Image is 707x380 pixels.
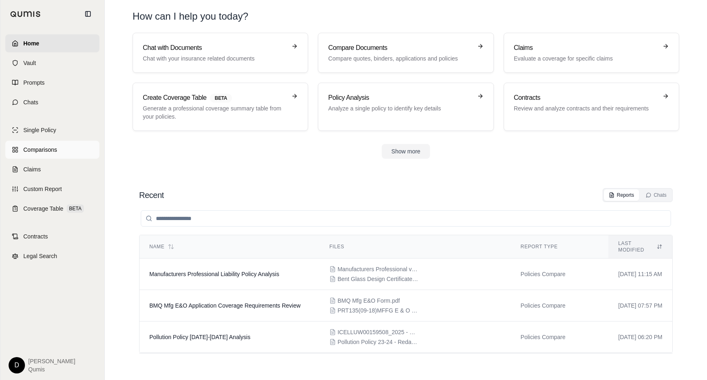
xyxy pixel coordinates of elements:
span: Bent Glass Design Certificate.PDF [338,275,419,283]
div: Reports [609,192,634,198]
div: Name [149,243,310,250]
a: ContractsReview and analyze contracts and their requirements [504,83,679,131]
span: Manufacturers Professional Liability Policy Analysis [149,271,279,277]
span: BMQ Mfg E&O Form.pdf [338,297,400,305]
p: Compare quotes, binders, applications and policies [328,54,472,63]
span: Single Policy [23,126,56,134]
a: Policy AnalysisAnalyze a single policy to identify key details [318,83,493,131]
h3: Claims [514,43,657,53]
span: BETA [210,94,232,103]
span: Coverage Table [23,205,63,213]
a: Custom Report [5,180,99,198]
a: Vault [5,54,99,72]
a: Prompts [5,74,99,92]
a: Legal Search [5,247,99,265]
th: Files [320,235,511,259]
span: BETA [67,205,84,213]
span: ICELLUW00159508_2025 - Redacted.pdf [338,328,419,336]
td: [DATE] 06:20 PM [608,322,672,353]
p: Generate a professional coverage summary table from your policies. [143,104,286,121]
button: Chats [641,189,671,201]
a: Claims [5,160,99,178]
span: Pollution Policy 23-24 - Redacted.pdf [338,338,419,346]
span: Comparisons [23,146,57,154]
span: Custom Report [23,185,62,193]
td: [DATE] 11:15 AM [608,259,672,290]
div: D [9,357,25,373]
span: Qumis [28,365,75,373]
h2: Recent [139,189,164,201]
span: Contracts [23,232,48,241]
span: Chats [23,98,38,106]
a: Chat with DocumentsChat with your insurance related documents [133,33,308,73]
div: Chats [646,192,666,198]
td: [DATE] 07:57 PM [608,290,672,322]
h3: Create Coverage Table [143,93,286,103]
span: BMQ Mfg E&O Application Coverage Requirements Review [149,302,301,309]
h3: Chat with Documents [143,43,286,53]
td: Policies Compare [511,322,608,353]
div: Last modified [618,240,662,253]
a: Home [5,34,99,52]
h3: Contracts [514,93,657,103]
p: Review and analyze contracts and their requirements [514,104,657,112]
a: Create Coverage TableBETAGenerate a professional coverage summary table from your policies. [133,83,308,131]
a: Compare DocumentsCompare quotes, binders, applications and policies [318,33,493,73]
a: Coverage TableBETA [5,200,99,218]
p: Analyze a single policy to identify key details [328,104,472,112]
a: Chats [5,93,99,111]
span: PRT135(09-18)MFFG E & O Form .pdf [338,306,419,315]
a: Contracts [5,227,99,245]
td: Policies Compare [511,290,608,322]
button: Collapse sidebar [81,7,95,20]
th: Report Type [511,235,608,259]
span: [PERSON_NAME] [28,357,75,365]
span: Manufacturers Professional v1.0.PDF [338,265,419,273]
h1: How can I help you today? [133,10,248,23]
span: Legal Search [23,252,57,260]
img: Qumis Logo [10,11,41,17]
a: Single Policy [5,121,99,139]
span: Vault [23,59,36,67]
button: Show more [382,144,430,159]
span: Claims [23,165,41,173]
p: Evaluate a coverage for specific claims [514,54,657,63]
button: Reports [604,189,639,201]
p: Chat with your insurance related documents [143,54,286,63]
h3: Policy Analysis [328,93,472,103]
a: ClaimsEvaluate a coverage for specific claims [504,33,679,73]
span: Prompts [23,79,45,87]
h3: Compare Documents [328,43,472,53]
a: Comparisons [5,141,99,159]
span: Home [23,39,39,47]
span: Pollution Policy 2023-2024 Analysis [149,334,250,340]
td: Policies Compare [511,259,608,290]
